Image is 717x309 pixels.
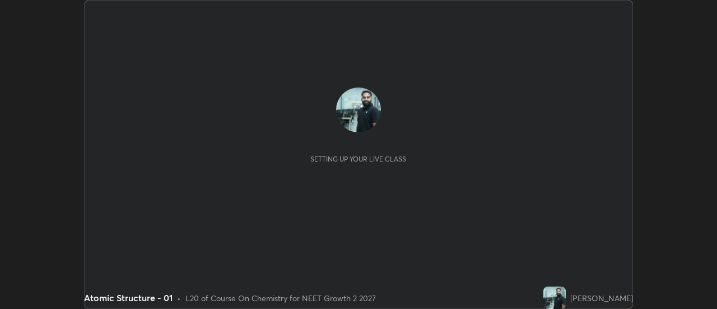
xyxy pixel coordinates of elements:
img: 458855d34a904919bf64d220e753158f.jpg [336,87,381,132]
div: [PERSON_NAME] [570,292,633,304]
div: Setting up your live class [310,155,406,163]
div: Atomic Structure - 01 [84,291,173,305]
img: 458855d34a904919bf64d220e753158f.jpg [543,287,566,309]
div: L20 of Course On Chemistry for NEET Growth 2 2027 [185,292,376,304]
div: • [177,292,181,304]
